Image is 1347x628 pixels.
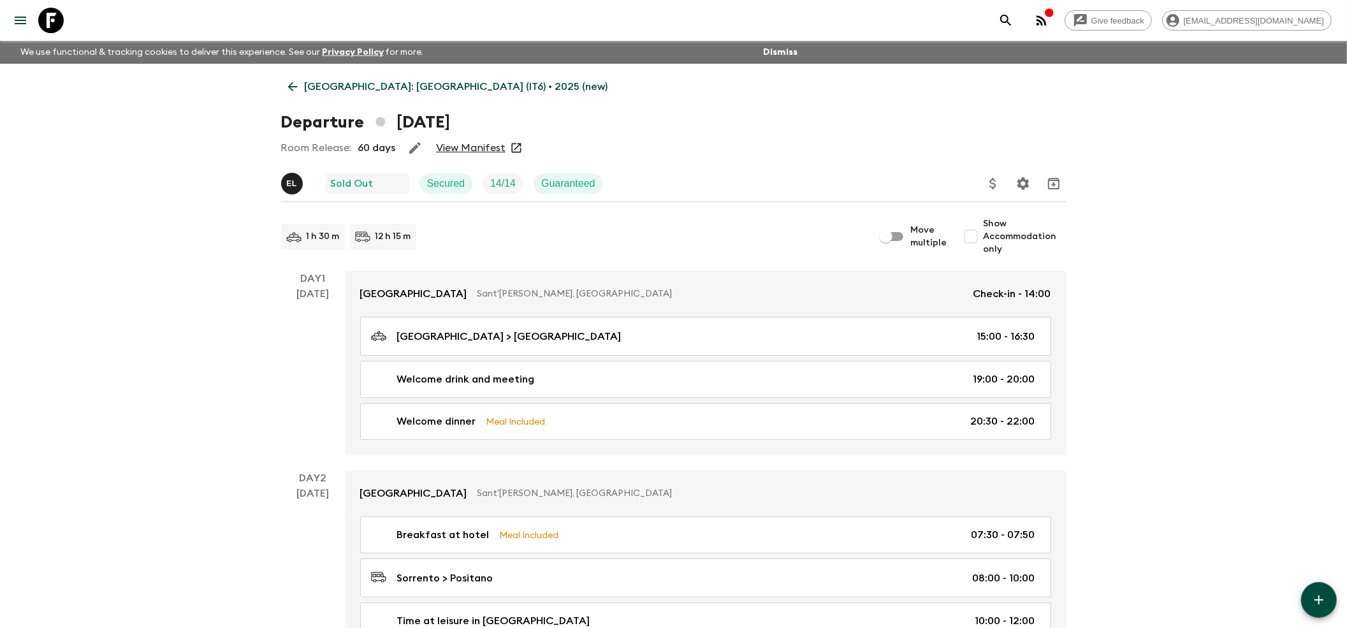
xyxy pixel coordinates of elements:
p: Welcome drink and meeting [397,372,535,387]
p: Day 1 [281,271,345,286]
a: [GEOGRAPHIC_DATA]Sant'[PERSON_NAME], [GEOGRAPHIC_DATA] [345,471,1067,516]
p: Sant'[PERSON_NAME], [GEOGRAPHIC_DATA] [477,288,963,300]
p: 12 h 15 m [375,230,411,243]
p: 60 days [358,140,396,156]
a: Give feedback [1065,10,1152,31]
p: Sant'[PERSON_NAME], [GEOGRAPHIC_DATA] [477,487,1041,500]
p: 08:00 - 10:00 [973,571,1035,586]
p: [GEOGRAPHIC_DATA] [360,486,467,501]
button: Dismiss [760,43,801,61]
p: Check-in - 14:00 [973,286,1051,302]
div: Trip Fill [483,173,523,194]
p: 1 h 30 m [307,230,340,243]
div: Secured [419,173,473,194]
p: 07:30 - 07:50 [972,527,1035,543]
span: [EMAIL_ADDRESS][DOMAIN_NAME] [1177,16,1331,26]
p: Meal Included [500,528,559,542]
a: [GEOGRAPHIC_DATA]: [GEOGRAPHIC_DATA] (IT6) • 2025 (new) [281,74,615,99]
a: [GEOGRAPHIC_DATA]Sant'[PERSON_NAME], [GEOGRAPHIC_DATA]Check-in - 14:00 [345,271,1067,317]
p: Secured [427,176,465,191]
button: Archive (Completed, Cancelled or Unsynced Departures only) [1041,171,1067,196]
h1: Departure [DATE] [281,110,450,135]
a: Privacy Policy [322,48,384,57]
p: E L [286,179,297,189]
a: Welcome drink and meeting19:00 - 20:00 [360,361,1051,398]
button: Update Price, Early Bird Discount and Costs [980,171,1006,196]
p: [GEOGRAPHIC_DATA] [360,286,467,302]
span: Move multiple [911,224,948,249]
div: [EMAIL_ADDRESS][DOMAIN_NAME] [1162,10,1332,31]
p: Sorrento > Positano [397,571,493,586]
p: [GEOGRAPHIC_DATA] > [GEOGRAPHIC_DATA] [397,329,622,344]
a: [GEOGRAPHIC_DATA] > [GEOGRAPHIC_DATA]15:00 - 16:30 [360,317,1051,356]
div: [DATE] [296,286,329,455]
p: We use functional & tracking cookies to deliver this experience. See our for more. [15,41,429,64]
p: Room Release: [281,140,352,156]
p: Guaranteed [541,176,595,191]
a: View Manifest [436,142,506,154]
p: Welcome dinner [397,414,476,429]
a: Sorrento > Positano08:00 - 10:00 [360,559,1051,597]
button: EL [281,173,305,194]
p: Sold Out [331,176,374,191]
p: Day 2 [281,471,345,486]
button: Settings [1010,171,1036,196]
span: Show Accommodation only [984,217,1067,256]
span: Give feedback [1084,16,1151,26]
span: Eleonora Longobardi [281,177,305,187]
p: 20:30 - 22:00 [971,414,1035,429]
p: Meal Included [486,414,546,428]
p: 19:00 - 20:00 [973,372,1035,387]
button: search adventures [993,8,1019,33]
button: menu [8,8,33,33]
p: Breakfast at hotel [397,527,490,543]
p: 14 / 14 [490,176,516,191]
a: Breakfast at hotelMeal Included07:30 - 07:50 [360,516,1051,553]
p: 15:00 - 16:30 [977,329,1035,344]
a: Welcome dinnerMeal Included20:30 - 22:00 [360,403,1051,440]
p: [GEOGRAPHIC_DATA]: [GEOGRAPHIC_DATA] (IT6) • 2025 (new) [305,79,608,94]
